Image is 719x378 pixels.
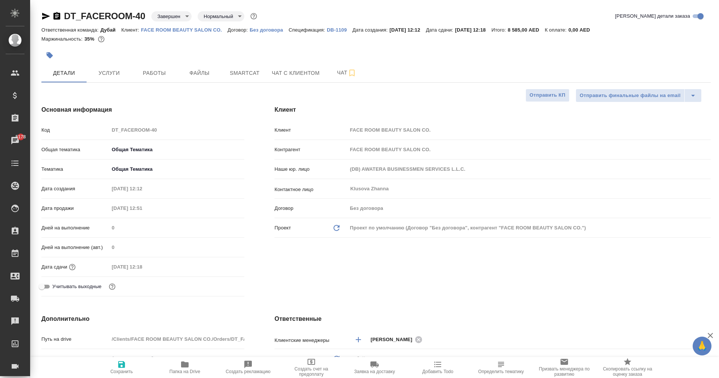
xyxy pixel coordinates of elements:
[537,366,591,377] span: Призвать менеджера по развитию
[347,144,711,155] input: Пустое поле
[41,146,109,153] p: Общая тематика
[491,27,507,33] p: Итого:
[2,131,28,150] a: 5178
[274,337,347,344] p: Клиентские менеджеры
[107,282,117,291] button: Выбери, если сб и вс нужно считать рабочими днями для выполнения заказа.
[141,26,228,33] a: FACE ROOM BEAUTY SALON CO.
[109,334,245,345] input: Пустое поле
[530,91,565,100] span: Отправить КП
[327,27,352,33] p: DB-1109
[41,335,109,343] p: Путь на drive
[693,337,711,355] button: 🙏
[600,366,655,377] span: Скопировать ссылку на оценку заказа
[201,13,235,20] button: Нормальный
[696,338,708,354] span: 🙏
[41,205,109,212] p: Дата продажи
[533,357,596,378] button: Призвать менеджера по развитию
[347,124,711,135] input: Пустое поле
[329,68,365,77] span: Чат
[136,68,172,78] span: Работы
[615,12,690,20] span: [PERSON_NAME] детали заказа
[568,27,596,33] p: 0,00 AED
[272,68,320,78] span: Чат с клиентом
[508,27,545,33] p: 8 585,00 AED
[101,27,122,33] p: Дубай
[274,105,711,114] h4: Клиент
[41,36,84,42] p: Маржинальность:
[228,27,250,33] p: Договор:
[274,224,291,232] p: Проект
[109,163,245,176] div: Общая Тематика
[41,126,109,134] p: Код
[274,186,347,193] p: Контактное лицо
[91,68,127,78] span: Услуги
[406,357,469,378] button: Добавить Todo
[347,68,356,77] svg: Подписаться
[198,11,244,21] div: Завершен
[96,34,106,44] button: 5588.28 AED;
[526,89,570,102] button: Отправить КП
[216,357,280,378] button: Создать рекламацию
[67,262,77,272] button: Если добавить услуги и заполнить их объемом, то дата рассчитается автоматически
[153,357,216,378] button: Папка на Drive
[90,357,153,378] button: Сохранить
[151,11,192,21] div: Завершен
[141,27,228,33] p: FACE ROOM BEAUTY SALON CO.
[390,27,426,33] p: [DATE] 12:12
[226,369,271,374] span: Создать рекламацию
[249,11,259,21] button: Доп статусы указывают на важность/срочность заказа
[41,224,109,232] p: Дней на выполнение
[41,314,244,323] h4: Дополнительно
[347,164,711,175] input: Пустое поле
[121,27,141,33] p: Клиент:
[64,11,145,21] a: DT_FACEROOM-40
[41,185,109,193] p: Дата создания
[478,369,524,374] span: Определить тематику
[109,242,245,253] input: Пустое поле
[576,89,702,102] div: split button
[227,68,263,78] span: Smartcat
[596,357,659,378] button: Скопировать ссылку на оценку заказа
[155,13,183,20] button: Завершен
[84,36,96,42] p: 35%
[109,353,245,364] input: ✎ Введи что-нибудь
[352,27,389,33] p: Дата создания:
[284,366,338,377] span: Создать счет на предоплату
[41,47,58,64] button: Добавить тэг
[280,357,343,378] button: Создать счет на предоплату
[52,12,61,21] button: Скопировать ссылку
[370,336,417,343] span: [PERSON_NAME]
[52,283,102,290] span: Учитывать выходные
[349,331,367,349] button: Добавить менеджера
[41,263,67,271] p: Дата сдачи
[274,146,347,153] p: Контрагент
[41,27,101,33] p: Ответственная команда:
[289,27,327,33] p: Спецификация:
[455,27,492,33] p: [DATE] 12:18
[41,355,109,363] p: Путь
[274,355,330,363] p: Ответственная команда
[354,369,395,374] span: Заявка на доставку
[347,222,711,234] div: Проект по умолчанию (Договор "Без договора", контрагент "FACE ROOM BEAUTY SALON CO.")
[46,68,82,78] span: Детали
[274,165,347,173] p: Наше юр. лицо
[576,89,685,102] button: Отправить финальные файлы на email
[370,335,425,344] div: [PERSON_NAME]
[545,27,568,33] p: К оплате:
[343,357,406,378] button: Заявка на доставку
[110,369,133,374] span: Сохранить
[41,244,109,251] p: Дней на выполнение (авт.)
[250,27,289,33] p: Без договора
[41,165,109,173] p: Тематика
[274,314,711,323] h4: Ответственные
[109,222,245,233] input: Пустое поле
[274,126,347,134] p: Клиент
[41,12,50,21] button: Скопировать ссылку для ЯМессенджера
[109,143,245,156] div: Общая Тематика
[327,26,352,33] a: DB-1109
[109,203,175,214] input: Пустое поле
[274,205,347,212] p: Договор
[580,91,681,100] span: Отправить финальные файлы на email
[11,133,30,141] span: 5178
[109,124,245,135] input: Пустое поле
